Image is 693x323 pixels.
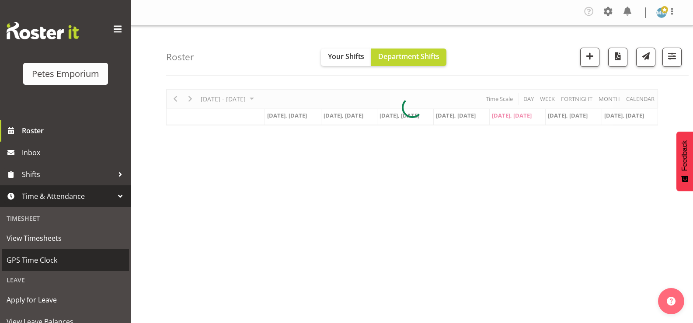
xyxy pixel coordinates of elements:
[328,52,364,61] span: Your Shifts
[7,254,125,267] span: GPS Time Clock
[22,190,114,203] span: Time & Attendance
[681,140,689,171] span: Feedback
[7,22,79,39] img: Rosterit website logo
[580,48,599,67] button: Add a new shift
[2,227,129,249] a: View Timesheets
[321,49,371,66] button: Your Shifts
[667,297,676,306] img: help-xxl-2.png
[371,49,446,66] button: Department Shifts
[676,132,693,191] button: Feedback - Show survey
[7,293,125,306] span: Apply for Leave
[2,271,129,289] div: Leave
[378,52,439,61] span: Department Shifts
[166,52,194,62] h4: Roster
[662,48,682,67] button: Filter Shifts
[656,7,667,18] img: mandy-mosley3858.jpg
[636,48,655,67] button: Send a list of all shifts for the selected filtered period to all rostered employees.
[608,48,627,67] button: Download a PDF of the roster according to the set date range.
[2,289,129,311] a: Apply for Leave
[32,67,99,80] div: Petes Emporium
[2,249,129,271] a: GPS Time Clock
[2,209,129,227] div: Timesheet
[22,124,127,137] span: Roster
[22,168,114,181] span: Shifts
[22,146,127,159] span: Inbox
[7,232,125,245] span: View Timesheets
